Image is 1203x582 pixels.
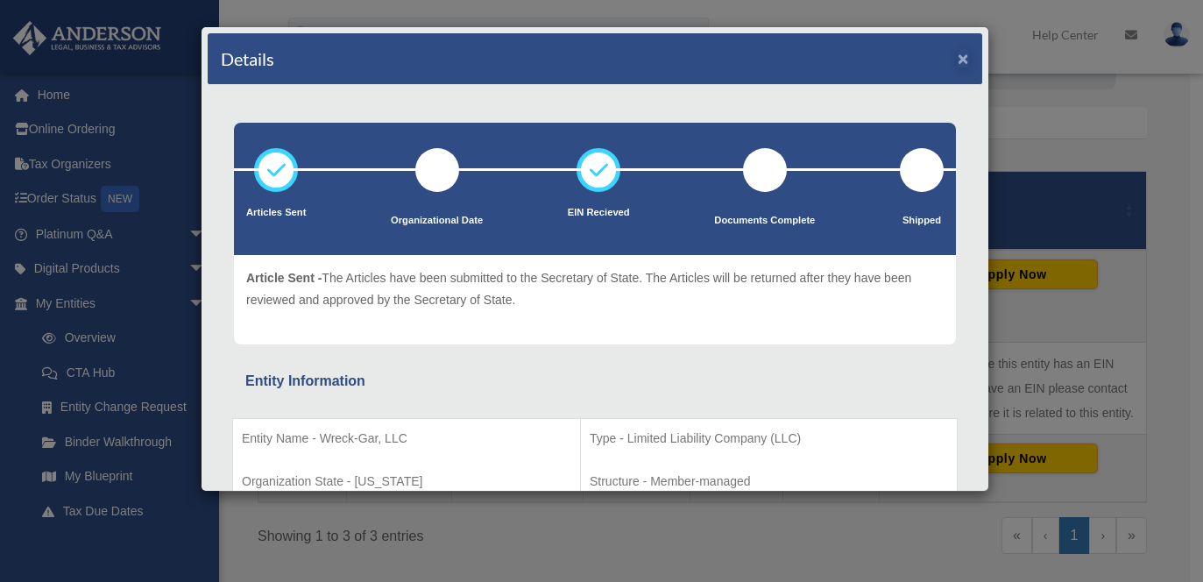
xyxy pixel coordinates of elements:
[242,471,571,493] p: Organization State - [US_STATE]
[590,428,948,450] p: Type - Limited Liability Company (LLC)
[242,428,571,450] p: Entity Name - Wreck-Gar, LLC
[246,204,306,222] p: Articles Sent
[900,212,944,230] p: Shipped
[590,471,948,493] p: Structure - Member-managed
[246,267,944,310] p: The Articles have been submitted to the Secretary of State. The Articles will be returned after t...
[221,46,274,71] h4: Details
[391,212,483,230] p: Organizational Date
[714,212,815,230] p: Documents Complete
[245,369,945,394] div: Entity Information
[246,271,322,285] span: Article Sent -
[568,204,630,222] p: EIN Recieved
[958,49,969,67] button: ×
